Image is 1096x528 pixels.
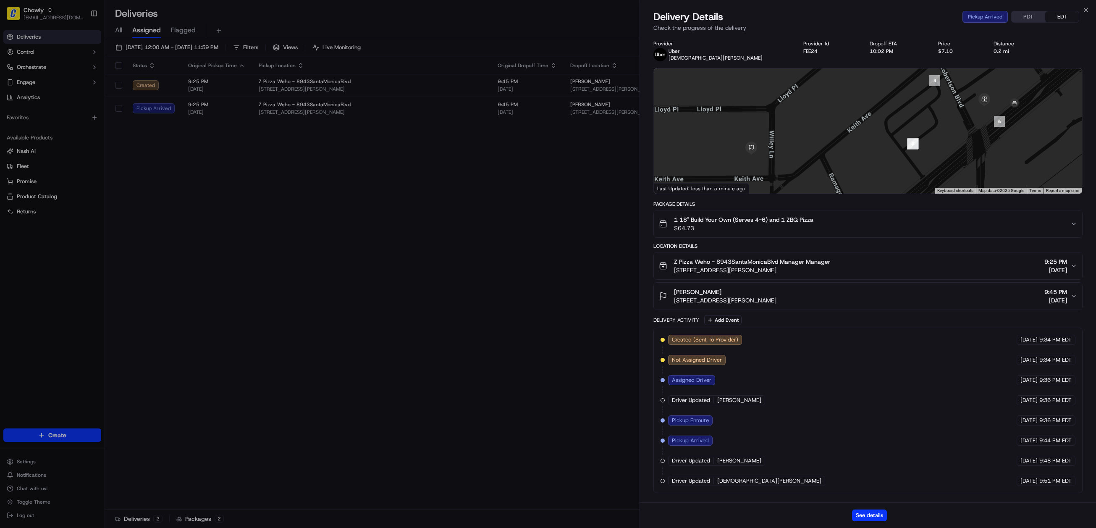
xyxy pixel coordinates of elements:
div: Provider [653,40,790,47]
div: Start new chat [29,81,138,89]
span: [DATE] [1020,356,1038,364]
span: Pickup Arrived [672,437,709,444]
span: [DATE] [1020,397,1038,404]
span: $64.73 [674,224,813,232]
span: Z Pizza Weho - 8943SantaMonicaBlvd Manager Manager [674,257,830,266]
span: [DATE] [1020,376,1038,384]
a: Report a map error [1046,188,1080,193]
div: $7.10 [938,48,980,55]
div: Delivery Activity [653,317,699,323]
span: [DATE] [1020,477,1038,485]
img: Nash [8,9,25,26]
p: Uber [669,48,763,55]
img: uber-new-logo.jpeg [653,48,667,61]
span: [DEMOGRAPHIC_DATA][PERSON_NAME] [669,55,763,61]
a: Open this area in Google Maps (opens a new window) [656,183,684,194]
div: 0.2 mi [994,48,1041,55]
button: See details [852,510,887,521]
button: Keyboard shortcuts [937,188,973,194]
span: Driver Updated [672,457,710,465]
span: 9:48 PM EDT [1039,457,1072,465]
span: Assigned Driver [672,376,711,384]
div: 2 [908,138,919,149]
span: 9:34 PM EDT [1039,356,1072,364]
div: Last Updated: less than a minute ago [654,183,749,194]
div: 📗 [8,123,15,130]
span: Knowledge Base [17,122,64,131]
span: Pylon [84,143,102,149]
span: Pickup Enroute [672,417,709,424]
span: 9:25 PM [1044,257,1067,266]
div: Location Details [653,243,1083,250]
span: Created (Sent To Provider) [672,336,738,344]
button: Add Event [704,315,742,325]
div: Dropoff ETA [870,40,924,47]
div: We're available if you need us! [29,89,106,96]
span: [DATE] [1020,417,1038,424]
span: [PERSON_NAME] [717,397,761,404]
span: 9:36 PM EDT [1039,376,1072,384]
button: 1 18" Build Your Own (Serves 4-6) and 1 ZBQ Pizza$64.73 [654,210,1083,237]
span: Driver Updated [672,477,710,485]
button: [PERSON_NAME][STREET_ADDRESS][PERSON_NAME]9:45 PM[DATE] [654,283,1083,310]
button: EDT [1045,11,1079,22]
span: Map data ©2025 Google [978,188,1024,193]
div: 6 [994,116,1005,127]
div: 3 [907,138,918,149]
button: FEE24 [803,48,818,55]
input: Got a question? Start typing here... [22,55,151,63]
button: Start new chat [143,83,153,93]
span: [DATE] [1044,266,1067,274]
span: 1 18" Build Your Own (Serves 4-6) and 1 ZBQ Pizza [674,215,813,224]
span: Not Assigned Driver [672,356,722,364]
div: Package Details [653,201,1083,208]
p: Welcome 👋 [8,34,153,47]
span: 9:34 PM EDT [1039,336,1072,344]
span: Driver Updated [672,397,710,404]
span: 9:36 PM EDT [1039,397,1072,404]
span: [PERSON_NAME] [717,457,761,465]
span: 9:36 PM EDT [1039,417,1072,424]
a: Terms (opens in new tab) [1029,188,1041,193]
button: PDT [1012,11,1045,22]
span: [DATE] [1020,437,1038,444]
span: [DATE] [1020,336,1038,344]
div: Price [938,40,980,47]
a: 📗Knowledge Base [5,119,68,134]
div: 💻 [71,123,78,130]
button: Z Pizza Weho - 8943SantaMonicaBlvd Manager Manager[STREET_ADDRESS][PERSON_NAME]9:25 PM[DATE] [654,252,1083,279]
span: [DATE] [1044,296,1067,305]
p: Check the progress of the delivery [653,24,1083,32]
span: [STREET_ADDRESS][PERSON_NAME] [674,266,830,274]
span: [DEMOGRAPHIC_DATA][PERSON_NAME] [717,477,821,485]
div: Provider Id [803,40,856,47]
span: 9:44 PM EDT [1039,437,1072,444]
div: 4 [929,75,940,86]
span: [DATE] [1020,457,1038,465]
img: Google [656,183,684,194]
a: 💻API Documentation [68,119,138,134]
div: 10:02 PM [870,48,924,55]
span: API Documentation [79,122,135,131]
div: Distance [994,40,1041,47]
img: 1736555255976-a54dd68f-1ca7-489b-9aae-adbdc363a1c4 [8,81,24,96]
span: Delivery Details [653,10,723,24]
span: 9:51 PM EDT [1039,477,1072,485]
span: [PERSON_NAME] [674,288,721,296]
span: [STREET_ADDRESS][PERSON_NAME] [674,296,776,305]
a: Powered byPylon [59,142,102,149]
span: 9:45 PM [1044,288,1067,296]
